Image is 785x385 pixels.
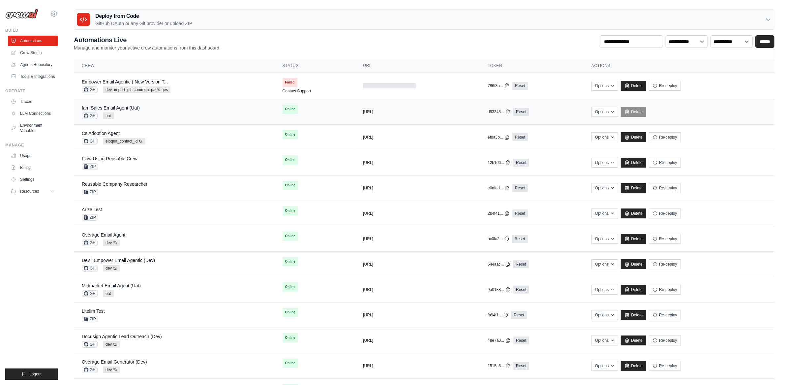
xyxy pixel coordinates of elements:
[5,143,58,148] div: Manage
[283,359,298,368] span: Online
[103,265,120,272] span: dev
[591,259,618,269] button: Options
[8,96,58,107] a: Traces
[488,338,511,343] button: 48e7a0...
[82,240,98,246] span: GH
[82,214,98,221] span: ZIP
[283,333,298,342] span: Online
[283,257,298,266] span: Online
[82,258,155,263] a: Dev | Empower Email Agentic (Dev)
[649,259,681,269] button: Re-deploy
[103,138,145,144] span: eloqua_contact_id
[103,112,114,119] span: uat
[275,59,355,73] th: Status
[591,132,618,142] button: Options
[591,107,618,117] button: Options
[649,132,681,142] button: Re-deploy
[82,131,120,136] a: Cs Adoption Agent
[488,135,510,140] button: efda3b...
[591,183,618,193] button: Options
[8,36,58,46] a: Automations
[283,206,298,215] span: Online
[103,240,120,246] span: dev
[512,235,528,243] a: Reset
[621,361,646,371] a: Delete
[283,88,311,94] a: Contact Support
[488,262,510,267] button: 544aac...
[82,156,137,161] a: Flow Using Reusable Crew
[82,359,147,365] a: Overage Email Generator (Dev)
[513,108,529,116] a: Reset
[8,120,58,136] a: Environment Variables
[591,336,618,345] button: Options
[8,59,58,70] a: Agents Repository
[621,209,646,218] a: Delete
[480,59,584,73] th: Token
[488,287,511,292] button: 9a0138...
[591,209,618,218] button: Options
[103,86,170,93] span: dev_import_git_common_packages
[8,48,58,58] a: Crew Studio
[488,109,511,114] button: d93348...
[591,81,618,91] button: Options
[591,234,618,244] button: Options
[621,158,646,168] a: Delete
[8,186,58,197] button: Resources
[512,209,528,217] a: Reset
[5,88,58,94] div: Operate
[8,108,58,119] a: LLM Connections
[621,285,646,295] a: Delete
[591,158,618,168] button: Options
[283,308,298,317] span: Online
[103,290,114,297] span: uat
[82,290,98,297] span: GH
[621,107,646,117] a: Delete
[488,83,510,88] button: 786f3b...
[82,86,98,93] span: GH
[8,162,58,173] a: Billing
[82,308,105,314] a: Litellm Test
[283,282,298,292] span: Online
[649,285,681,295] button: Re-deploy
[488,160,511,165] button: 12b1d6...
[283,105,298,114] span: Online
[82,341,98,348] span: GH
[103,367,120,373] span: dev
[513,362,529,370] a: Reset
[95,12,192,20] h3: Deploy from Code
[511,311,527,319] a: Reset
[649,234,681,244] button: Re-deploy
[74,45,221,51] p: Manage and monitor your active crew automations from this dashboard.
[512,184,528,192] a: Reset
[82,265,98,272] span: GH
[621,259,646,269] a: Delete
[649,310,681,320] button: Re-deploy
[74,35,221,45] h2: Automations Live
[621,132,646,142] a: Delete
[82,181,147,187] a: Reusable Company Researcher
[513,286,529,294] a: Reset
[82,105,140,111] a: Iam Sales Email Agent (Uat)
[283,155,298,165] span: Online
[283,232,298,241] span: Online
[512,82,528,90] a: Reset
[29,371,42,377] span: Logout
[103,341,120,348] span: dev
[74,59,275,73] th: Crew
[283,130,298,139] span: Online
[649,361,681,371] button: Re-deploy
[5,9,38,19] img: Logo
[82,316,98,322] span: ZIP
[283,78,297,87] span: Failed
[82,138,98,144] span: GH
[82,367,98,373] span: GH
[649,336,681,345] button: Re-deploy
[20,189,39,194] span: Resources
[513,159,529,167] a: Reset
[512,133,528,141] a: Reset
[488,236,509,241] button: bc0fa2...
[621,310,646,320] a: Delete
[488,211,510,216] button: 2b4f41...
[621,81,646,91] a: Delete
[82,232,125,238] a: Overage Email Agent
